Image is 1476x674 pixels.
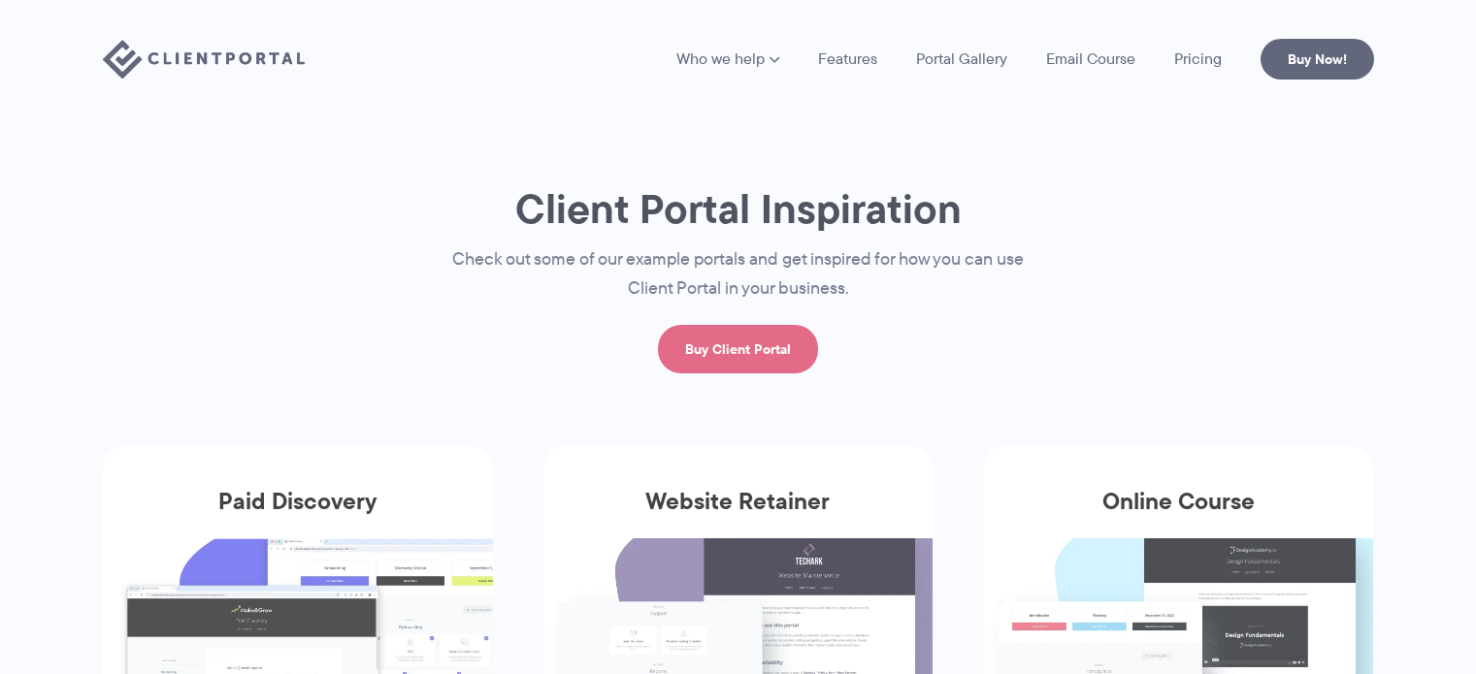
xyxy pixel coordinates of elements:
[413,245,1064,304] p: Check out some of our example portals and get inspired for how you can use Client Portal in your ...
[658,325,818,373] a: Buy Client Portal
[1261,39,1374,80] a: Buy Now!
[103,488,493,538] h3: Paid Discovery
[676,51,779,67] a: Who we help
[818,51,877,67] a: Features
[543,488,934,538] h3: Website Retainer
[1174,51,1222,67] a: Pricing
[916,51,1007,67] a: Portal Gallery
[1046,51,1135,67] a: Email Course
[413,183,1064,235] h1: Client Portal Inspiration
[983,488,1373,538] h3: Online Course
